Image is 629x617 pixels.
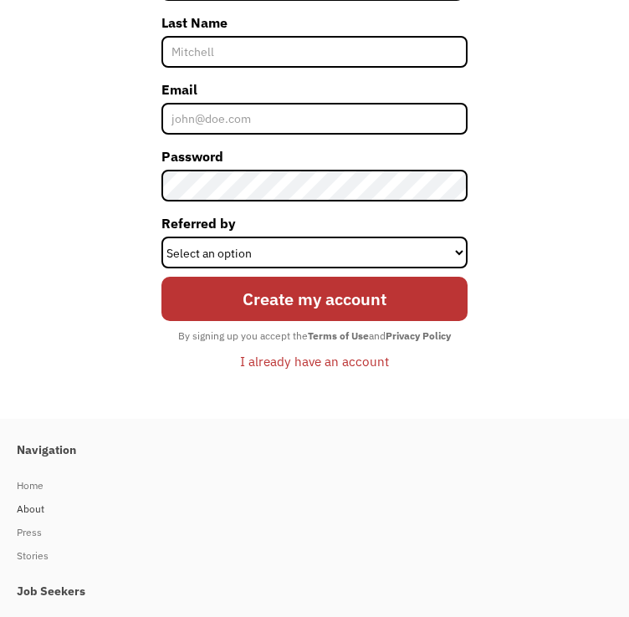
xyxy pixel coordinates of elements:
label: Referred by [161,210,468,237]
label: Last Name [161,9,468,36]
div: Home [17,476,596,496]
input: john@doe.com [161,103,468,135]
a: Press [17,521,596,544]
div: Press [17,523,596,543]
a: Stories [17,544,596,568]
strong: Privacy Policy [386,329,451,342]
h4: Job Seekers [17,584,596,599]
h4: Navigation [17,443,596,458]
div: Stories [17,546,596,566]
label: Password [161,143,468,170]
a: Home [17,474,596,497]
strong: Terms of Use [308,329,369,342]
a: I already have an account [228,347,401,375]
input: Create my account [161,277,468,322]
div: By signing up you accept the and [170,325,459,347]
a: About [17,497,596,521]
div: I already have an account [240,351,389,371]
label: Email [161,76,468,103]
input: Mitchell [161,36,468,68]
div: About [17,499,596,519]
